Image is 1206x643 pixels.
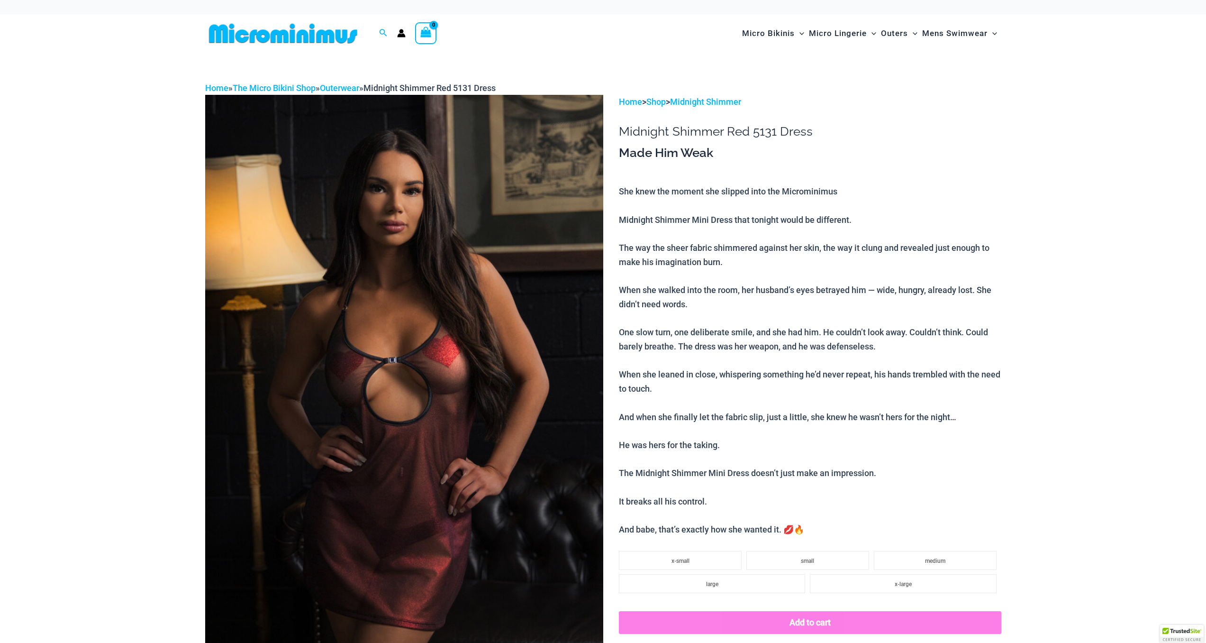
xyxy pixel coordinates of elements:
[619,95,1001,109] p: > >
[1160,625,1204,643] div: TrustedSite Certified
[810,574,996,593] li: x-large
[379,28,388,39] a: Search icon link
[879,19,920,48] a: OutersMenu ToggleMenu Toggle
[619,145,1001,161] h3: Made Him Weak
[809,21,867,46] span: Micro Lingerie
[205,83,228,93] a: Home
[205,23,361,44] img: MM SHOP LOGO FLAT
[619,611,1001,634] button: Add to cart
[233,83,316,93] a: The Micro Bikini Shop
[742,21,795,46] span: Micro Bikinis
[746,551,869,570] li: small
[925,558,945,564] span: medium
[920,19,999,48] a: Mens SwimwearMenu ToggleMenu Toggle
[738,18,1001,49] nav: Site Navigation
[801,558,814,564] span: small
[867,21,876,46] span: Menu Toggle
[908,21,917,46] span: Menu Toggle
[646,97,666,107] a: Shop
[619,574,805,593] li: large
[619,184,1001,537] p: She knew the moment she slipped into the Microminimus Midnight Shimmer Mini Dress that tonight wo...
[397,29,406,37] a: Account icon link
[415,22,437,44] a: View Shopping Cart, empty
[895,581,912,588] span: x-large
[740,19,807,48] a: Micro BikinisMenu ToggleMenu Toggle
[795,21,804,46] span: Menu Toggle
[205,83,496,93] span: » » »
[706,581,718,588] span: large
[363,83,496,93] span: Midnight Shimmer Red 5131 Dress
[320,83,359,93] a: Outerwear
[619,551,742,570] li: x-small
[874,551,997,570] li: medium
[881,21,908,46] span: Outers
[671,558,689,564] span: x-small
[807,19,879,48] a: Micro LingerieMenu ToggleMenu Toggle
[922,21,988,46] span: Mens Swimwear
[670,97,741,107] a: Midnight Shimmer
[988,21,997,46] span: Menu Toggle
[619,97,642,107] a: Home
[619,124,1001,139] h1: Midnight Shimmer Red 5131 Dress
